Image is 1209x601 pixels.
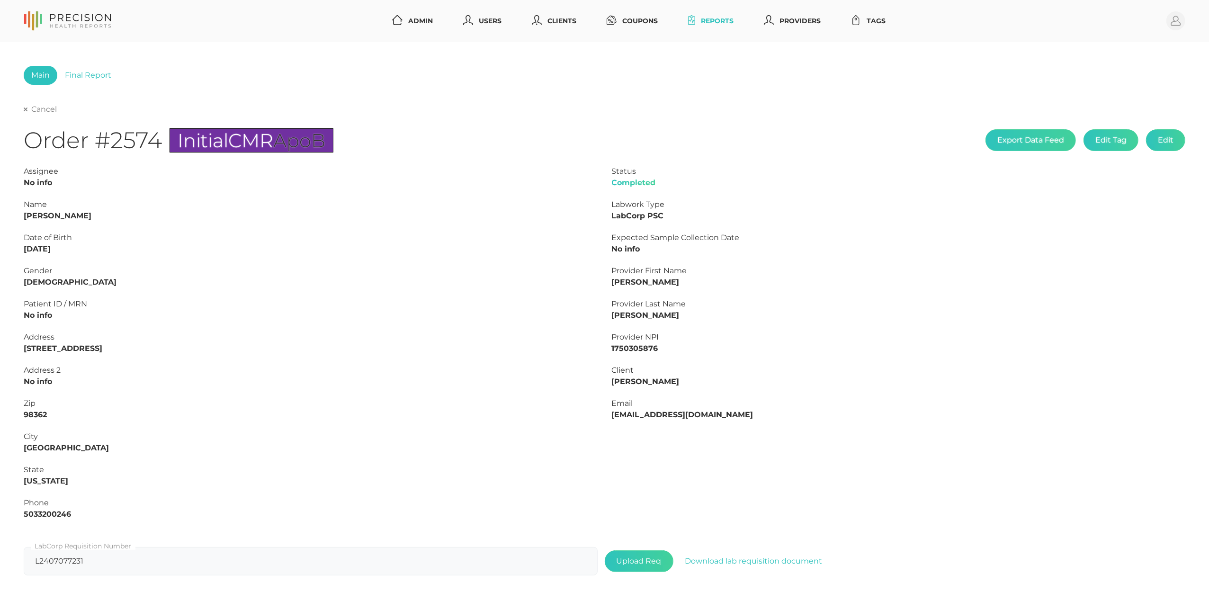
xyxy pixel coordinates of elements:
div: Provider First Name [612,265,1186,277]
button: Edit Tag [1084,129,1138,151]
a: Providers [760,12,824,30]
strong: No info [24,377,52,386]
strong: [PERSON_NAME] [24,211,91,220]
span: Initial [178,129,228,152]
strong: [DEMOGRAPHIC_DATA] [24,278,116,287]
a: Main [24,66,57,85]
div: Gender [24,265,598,277]
div: Labwork Type [612,199,1186,210]
a: Final Report [57,66,119,85]
div: Address [24,332,598,343]
div: Email [612,398,1186,409]
strong: [PERSON_NAME] [612,278,680,287]
div: Provider Last Name [612,298,1186,310]
span: Upload Req [605,550,673,572]
strong: 98362 [24,410,47,419]
span: ApoB [273,129,325,152]
div: Assignee [24,166,598,177]
button: Export Data Feed [985,129,1076,151]
strong: [STREET_ADDRESS] [24,344,102,353]
div: Date of Birth [24,232,598,243]
strong: [US_STATE] [24,476,68,485]
strong: 5033200246 [24,510,71,519]
span: Completed [612,178,656,187]
div: Phone [24,497,598,509]
strong: No info [24,311,52,320]
div: State [24,464,598,475]
a: Reports [684,12,738,30]
button: Edit [1146,129,1185,151]
a: Clients [528,12,580,30]
h1: Order #2574 [24,126,333,154]
div: Name [24,199,598,210]
div: Status [612,166,1186,177]
div: Address 2 [24,365,598,376]
a: Users [459,12,505,30]
a: Admin [388,12,437,30]
div: City [24,431,598,442]
a: Coupons [603,12,662,30]
div: Patient ID / MRN [24,298,598,310]
strong: [DATE] [24,244,51,253]
strong: No info [24,178,52,187]
div: Client [612,365,1186,376]
a: Tags [847,12,889,30]
strong: [EMAIL_ADDRESS][DOMAIN_NAME] [612,410,753,419]
div: Zip [24,398,598,409]
a: Cancel [24,105,57,114]
button: Download lab requisition document [673,550,834,572]
strong: No info [612,244,640,253]
strong: 1750305876 [612,344,658,353]
strong: LabCorp PSC [612,211,664,220]
strong: [PERSON_NAME] [612,377,680,386]
input: LabCorp Requisition Number [24,547,598,575]
strong: [PERSON_NAME] [612,311,680,320]
div: Provider NPI [612,332,1186,343]
span: CMR [228,129,273,152]
div: Expected Sample Collection Date [612,232,1186,243]
strong: [GEOGRAPHIC_DATA] [24,443,109,452]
